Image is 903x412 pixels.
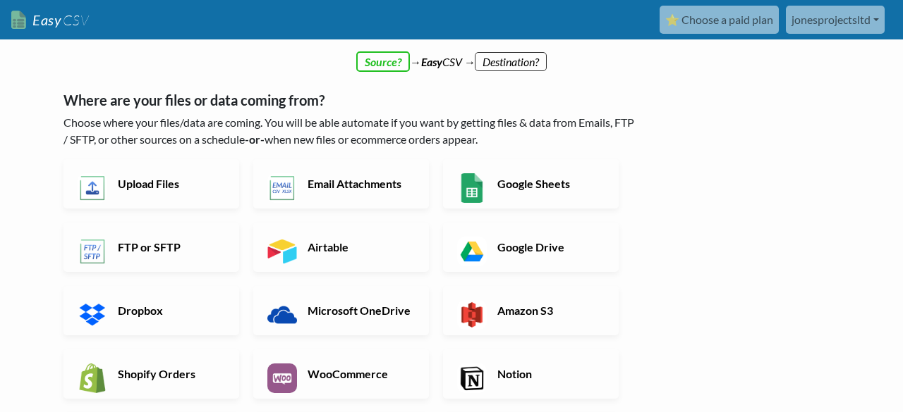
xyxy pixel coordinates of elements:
h6: Amazon S3 [494,304,605,317]
a: Microsoft OneDrive [253,286,429,335]
h6: Google Drive [494,240,605,254]
a: Amazon S3 [443,286,619,335]
img: Google Sheets App & API [457,173,487,203]
a: jonesprojectsltd [786,6,885,34]
a: Google Sheets [443,159,619,208]
h6: WooCommerce [304,367,415,380]
b: -or- [245,132,265,146]
img: Airtable App & API [267,237,297,266]
img: Shopify App & API [78,363,107,393]
h6: Upload Files [114,177,225,190]
img: Notion App & API [457,363,487,393]
img: WooCommerce App & API [267,363,297,393]
a: WooCommerce [253,349,429,399]
a: Dropbox [63,286,239,335]
a: FTP or SFTP [63,223,239,272]
div: → CSV → [49,39,854,70]
h6: Email Attachments [304,177,415,190]
a: Upload Files [63,159,239,208]
img: Microsoft OneDrive App & API [267,300,297,330]
h6: Shopify Orders [114,367,225,380]
h6: Dropbox [114,304,225,317]
h6: Notion [494,367,605,380]
img: Email New CSV or XLSX File App & API [267,173,297,203]
img: Dropbox App & API [78,300,107,330]
a: EasyCSV [11,6,89,35]
img: Google Drive App & API [457,237,487,266]
h6: Google Sheets [494,177,605,190]
img: Upload Files App & API [78,173,107,203]
p: Choose where your files/data are coming. You will be able automate if you want by getting files &... [63,114,638,148]
a: Shopify Orders [63,349,239,399]
h6: Airtable [304,240,415,254]
a: Airtable [253,223,429,272]
span: CSV [61,11,89,29]
h6: FTP or SFTP [114,240,225,254]
img: Amazon S3 App & API [457,300,487,330]
h6: Microsoft OneDrive [304,304,415,317]
h5: Where are your files or data coming from? [63,92,638,108]
a: Notion [443,349,619,399]
a: Google Drive [443,223,619,272]
a: Email Attachments [253,159,429,208]
a: ⭐ Choose a paid plan [660,6,779,34]
img: FTP or SFTP App & API [78,237,107,266]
